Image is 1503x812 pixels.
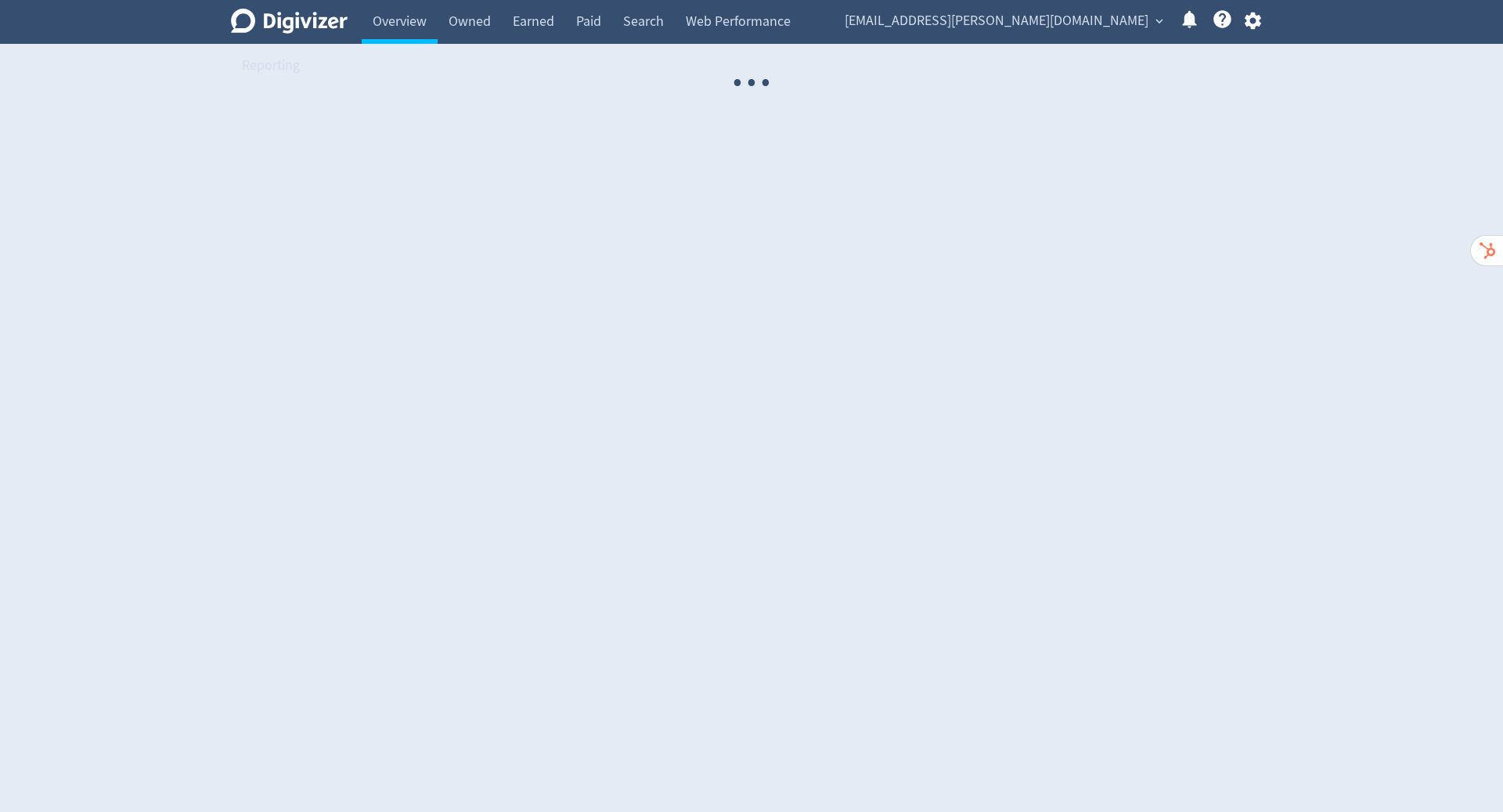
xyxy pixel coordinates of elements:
span: [EMAIL_ADDRESS][PERSON_NAME][DOMAIN_NAME] [845,9,1148,34]
button: [EMAIL_ADDRESS][PERSON_NAME][DOMAIN_NAME] [839,9,1167,34]
span: expand_more [1152,14,1166,28]
span: · [759,44,773,123]
a: Reporting [231,44,311,88]
span: · [730,44,744,123]
span: · [744,44,759,123]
